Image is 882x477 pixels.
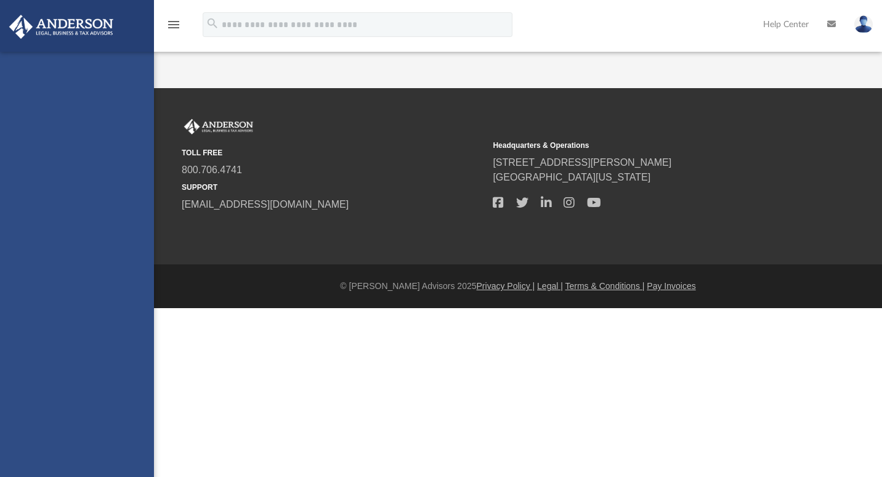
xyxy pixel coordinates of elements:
[206,17,219,30] i: search
[647,281,695,291] a: Pay Invoices
[166,17,181,32] i: menu
[182,165,242,175] a: 800.706.4741
[182,199,349,210] a: [EMAIL_ADDRESS][DOMAIN_NAME]
[854,15,873,33] img: User Pic
[182,119,256,135] img: Anderson Advisors Platinum Portal
[537,281,563,291] a: Legal |
[182,182,484,193] small: SUPPORT
[166,23,181,32] a: menu
[182,147,484,158] small: TOLL FREE
[154,280,882,293] div: © [PERSON_NAME] Advisors 2025
[493,172,650,182] a: [GEOGRAPHIC_DATA][US_STATE]
[493,140,795,151] small: Headquarters & Operations
[6,15,117,39] img: Anderson Advisors Platinum Portal
[565,281,645,291] a: Terms & Conditions |
[477,281,535,291] a: Privacy Policy |
[493,157,671,168] a: [STREET_ADDRESS][PERSON_NAME]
